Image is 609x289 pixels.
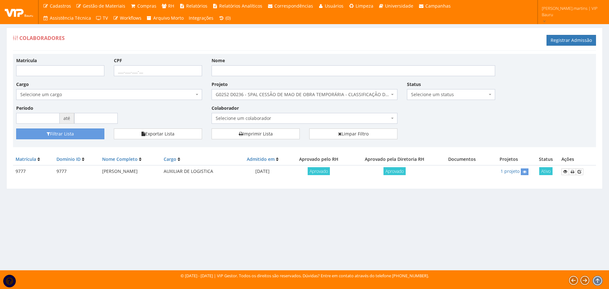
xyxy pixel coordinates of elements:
[16,89,202,100] span: Selecione um cargo
[501,168,520,174] a: 1 projeto
[120,15,141,21] span: Workflows
[19,35,65,42] span: Colaboradores
[54,165,100,178] td: 9777
[144,12,187,24] a: Arquivo Morto
[212,128,300,139] a: Imprimir Lista
[50,3,71,9] span: Cadastros
[308,167,330,175] span: Aprovado
[559,154,596,165] th: Ações
[533,154,559,165] th: Status
[226,15,231,21] span: (0)
[385,3,413,9] span: Universidade
[425,3,451,9] span: Campanhas
[212,57,225,64] label: Nome
[212,81,228,88] label: Projeto
[439,154,485,165] th: Documentos
[40,12,94,24] a: Assistência Técnica
[110,12,144,24] a: Workflows
[288,154,350,165] th: Aprovado pelo RH
[16,128,104,139] button: Filtrar Lista
[164,156,176,162] a: Cargo
[216,91,390,98] span: G0252 D0236 - SPAL CESSÃO DE MAO DE OBRA TEMPORÁRIA - CLASSIFICAÇÃO DE VASILHAMES ( SPAL - SPAL D...
[94,12,111,24] a: TV
[274,3,313,9] span: Correspondências
[114,65,202,76] input: ___.___.___-__
[212,89,397,100] span: G0252 D0236 - SPAL CESSÃO DE MAO DE OBRA TEMPORÁRIA - CLASSIFICAÇÃO DE VASILHAMES ( SPAL - SPAL D...
[20,91,194,98] span: Selecione um cargo
[16,105,33,111] label: Período
[186,12,216,24] a: Integrações
[356,3,373,9] span: Limpeza
[153,15,184,21] span: Arquivo Morto
[216,115,390,122] span: Selecione um colaborador
[16,81,29,88] label: Cargo
[114,57,122,64] label: CPF
[411,91,487,98] span: Selecione um status
[180,273,429,279] div: © [DATE] - [DATE] | VIP Gestor. Todos os direitos são reservados. Dúvidas? Entre em contato atrav...
[383,167,406,175] span: Aprovado
[325,3,344,9] span: Usuários
[212,105,239,111] label: Colaborador
[189,15,213,21] span: Integrações
[100,165,161,178] td: [PERSON_NAME]
[485,154,533,165] th: Projetos
[407,81,421,88] label: Status
[161,165,237,178] td: AUXILIAR DE LOGISTICA
[186,3,207,9] span: Relatórios
[56,156,81,162] a: Domínio ID
[216,12,233,24] a: (0)
[219,3,262,9] span: Relatórios Analíticos
[547,35,596,46] a: Registrar Admissão
[309,128,397,139] a: Limpar Filtro
[542,5,601,18] span: [PERSON_NAME].martins | VIP Bauru
[168,3,174,9] span: RH
[212,113,397,124] span: Selecione um colaborador
[407,89,495,100] span: Selecione um status
[247,156,275,162] a: Admitido em
[102,156,138,162] a: Nome Completo
[50,15,91,21] span: Assistência Técnica
[237,165,288,178] td: [DATE]
[539,167,553,175] span: Ativo
[16,156,36,162] a: Matrícula
[137,3,156,9] span: Compras
[103,15,108,21] span: TV
[5,7,33,17] img: logo
[350,154,439,165] th: Aprovado pela Diretoria RH
[13,165,54,178] td: 9777
[114,128,202,139] button: Exportar Lista
[60,113,74,124] span: até
[16,57,37,64] label: Matrícula
[83,3,125,9] span: Gestão de Materiais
